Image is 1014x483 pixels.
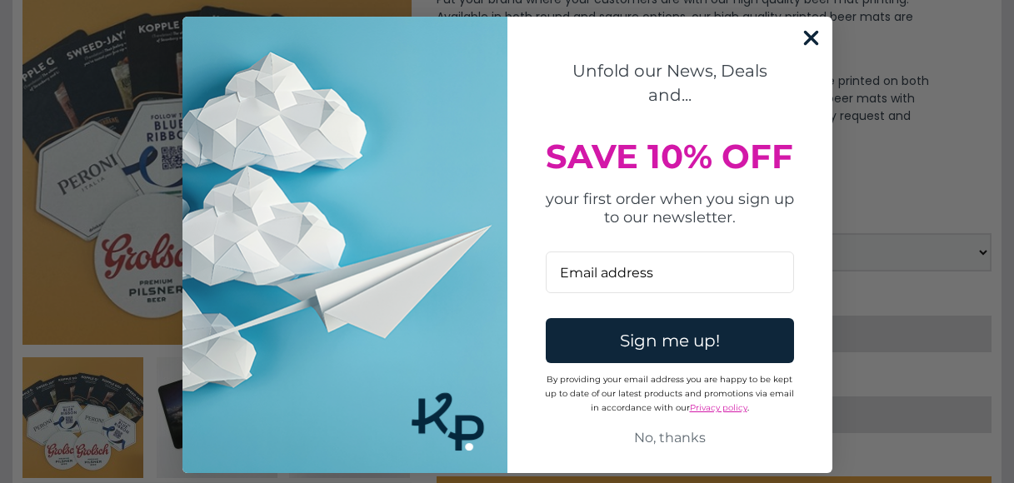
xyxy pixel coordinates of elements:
[797,23,826,52] button: Close dialog
[546,190,794,227] span: your first order when you sign up to our newsletter.
[546,318,794,363] button: Sign me up!
[572,61,767,105] span: Unfold our News, Deals and...
[546,251,794,293] input: Email address
[545,374,794,413] span: By providing your email address you are happy to be kept up to date of our latest products and pr...
[182,17,507,473] img: Business Cards
[546,422,794,454] button: No, thanks
[546,136,793,177] span: SAVE 10% OFF
[690,402,747,413] a: Privacy policy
